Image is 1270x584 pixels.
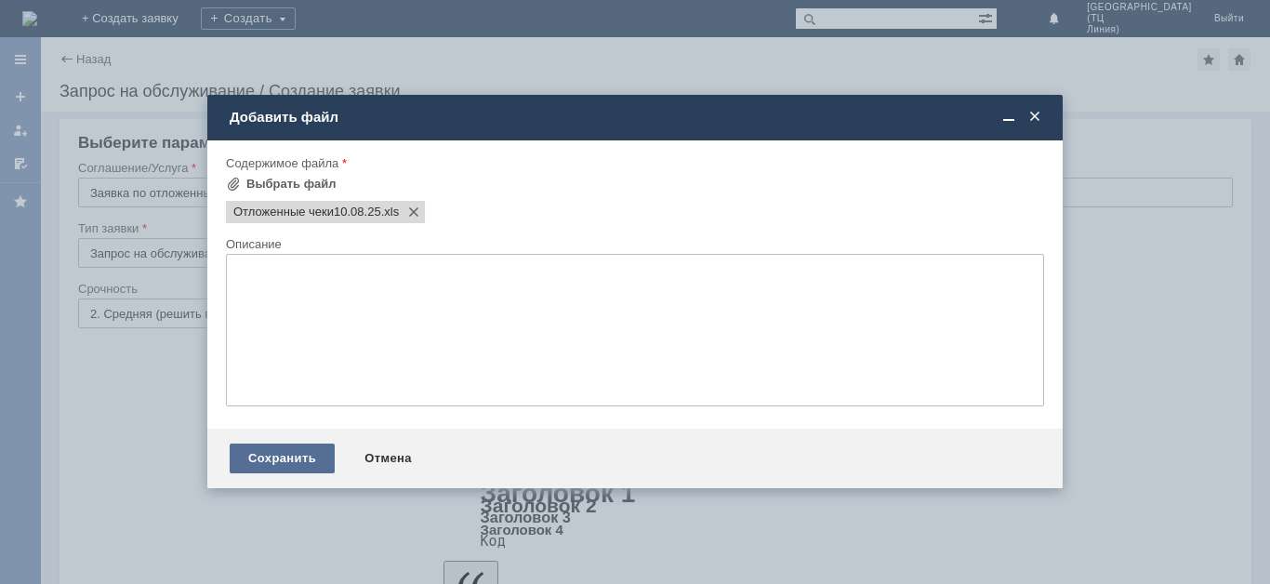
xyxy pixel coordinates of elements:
span: Отложенные чеки10.08.25.xls [381,205,400,219]
div: Описание [226,238,1040,250]
span: Отложенные чеки10.08.25.xls [233,205,381,219]
div: Добавить файл [230,109,1044,126]
span: Закрыть [1025,109,1044,126]
span: Свернуть (Ctrl + M) [999,109,1018,126]
div: Выбрать файл [246,177,337,192]
div: Прошу удалить отложенные чеки [DATE] [7,7,271,22]
div: Содержимое файла [226,157,1040,169]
